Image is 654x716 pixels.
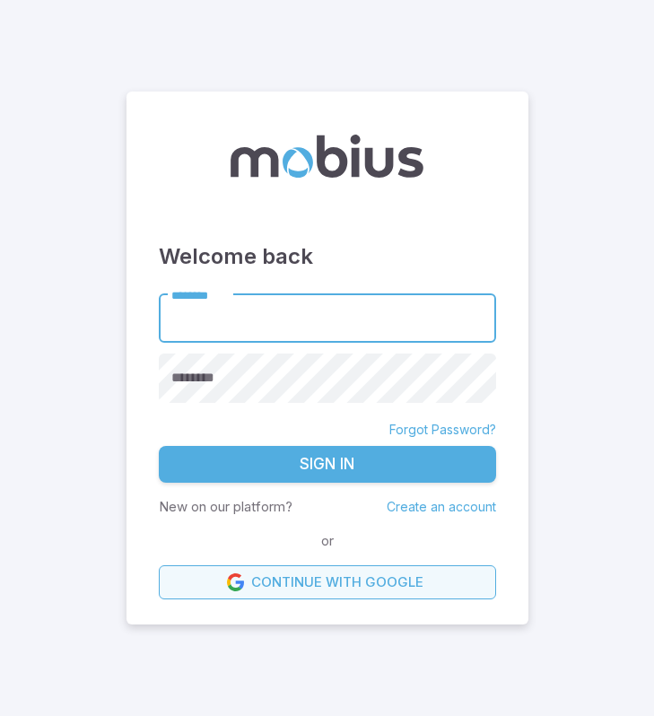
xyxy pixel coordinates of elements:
a: Create an account [387,499,496,514]
h3: Welcome back [159,240,496,273]
span: or [317,531,338,551]
a: Continue with Google [159,565,496,599]
button: Sign In [159,446,496,484]
a: Forgot Password? [389,421,496,439]
p: New on our platform? [159,497,292,517]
